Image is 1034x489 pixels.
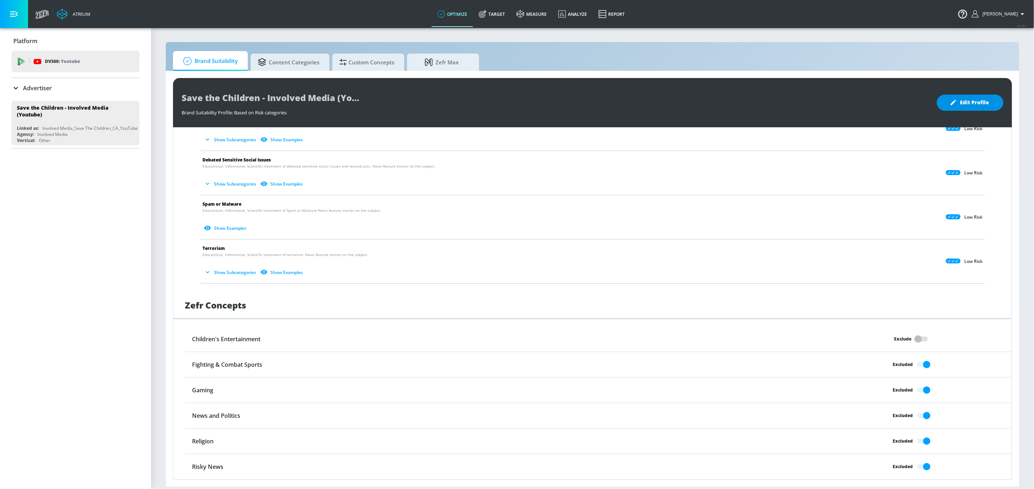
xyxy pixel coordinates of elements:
p: Low Risk [964,259,983,264]
div: DV360: Youtube [12,51,140,72]
div: Other [39,137,50,143]
button: Show Examples [202,222,249,234]
button: Edit Profile [937,95,1003,111]
span: Educational, Informative, Scientific treatment of debated sensitive social issues and related act... [202,164,436,169]
p: Advertiser [23,84,52,92]
a: Report [593,1,630,27]
a: optimize [432,1,473,27]
p: Low Risk [964,170,983,176]
div: Save the Children - Involved Media (Youtube)Linked as:Involved Media_Save The Children_CA_YouTube... [12,101,140,145]
div: Brand Suitability Profile: Based on Risk categories [182,106,930,116]
span: Brand Suitability [180,52,238,70]
div: Agency: [17,131,34,137]
a: measure [511,1,552,27]
button: Open Resource Center [953,4,973,24]
span: Terrorism [202,245,225,251]
div: Linked as: [17,125,39,131]
a: Atrium [57,9,90,19]
button: [PERSON_NAME] [972,10,1027,18]
a: Target [473,1,511,27]
p: DV360: [45,58,80,65]
p: Low Risk [964,214,983,220]
button: Show Subcategories [202,178,259,190]
span: Debated Sensitive Social Issues [202,157,271,163]
div: Save the Children - Involved Media (Youtube) [17,104,128,118]
p: Platform [13,37,37,45]
div: Involved Media_Save The Children_CA_YouTube_GoogleAds [42,125,161,131]
div: Involved Media [37,131,68,137]
span: Content Categories [258,54,319,71]
button: Show Examples [259,178,306,190]
p: Youtube [61,58,80,65]
div: Advertiser [12,78,140,98]
span: Educational, Informative, Scientific treatment of Spam or Malware News feature stories on the sub... [202,208,381,213]
button: Show Examples [259,134,306,146]
span: v 4.24.0 [1017,24,1027,28]
h6: Fighting & Combat Sports [192,361,262,369]
span: login as: stephanie.wolklin@zefr.com [980,12,1018,17]
div: Platform [12,31,140,51]
span: Zefr Max [414,54,469,71]
p: Low Risk [964,126,983,132]
span: Educational, Informative, Scientific treatment of terrorism. News feature stories on the subject. [202,252,368,257]
span: Edit Profile [951,98,989,107]
span: Custom Concepts [340,54,394,71]
div: Vertical: [17,137,35,143]
a: Analyze [552,1,593,27]
h6: Gaming [192,386,213,394]
div: Atrium [70,11,90,17]
h1: Zefr Concepts [185,299,246,311]
button: Show Examples [259,266,306,278]
span: Spam or Malware [202,201,241,207]
h6: News and Politics [192,412,240,420]
button: Show Subcategories [202,134,259,146]
h6: Children's Entertainment [192,335,260,343]
h6: Religion [192,437,214,445]
h6: Risky News [192,463,223,471]
button: Show Subcategories [202,266,259,278]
